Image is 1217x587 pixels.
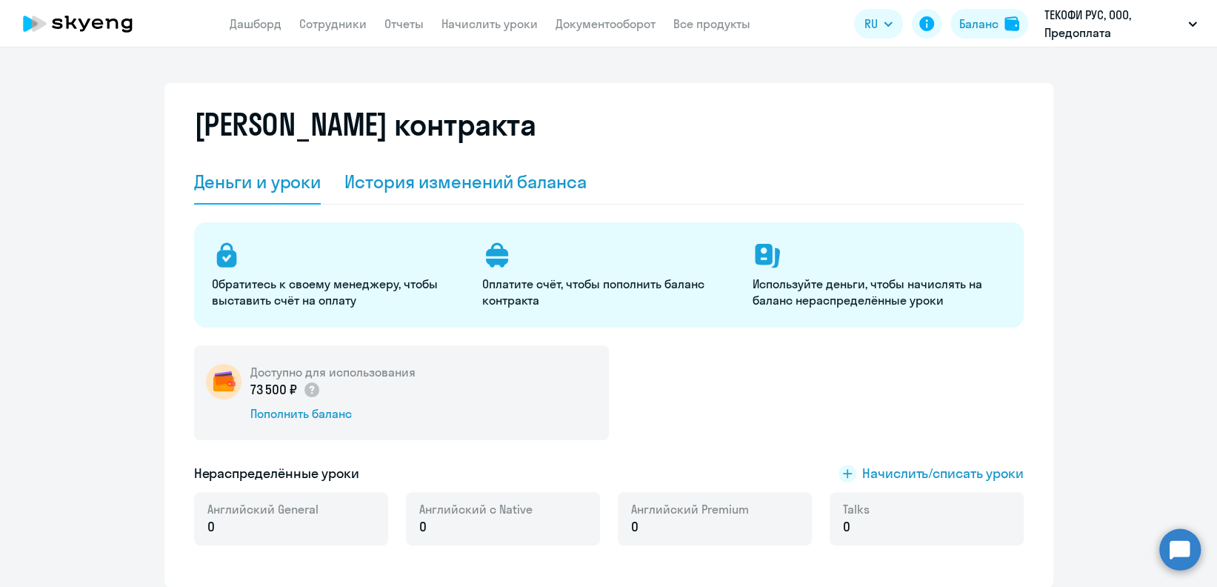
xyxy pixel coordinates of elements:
[631,517,638,537] span: 0
[384,16,424,31] a: Отчеты
[1037,6,1204,42] button: ТЕКОФИ РУС, ООО, Предоплата
[1004,16,1019,31] img: balance
[843,501,870,517] span: Talks
[441,16,538,31] a: Начислить уроки
[250,380,321,399] p: 73 500 ₽
[862,464,1024,483] span: Начислить/списать уроки
[843,517,850,537] span: 0
[419,501,533,517] span: Английский с Native
[344,170,587,193] div: История изменений баланса
[959,15,998,33] div: Баланс
[250,405,416,422] div: Пополнить баланс
[864,15,878,33] span: RU
[194,464,359,483] h5: Нераспределённые уроки
[206,364,241,399] img: wallet-circle.png
[1044,6,1182,42] p: ТЕКОФИ РУС, ООО, Предоплата
[207,501,319,517] span: Английский General
[212,276,464,308] p: Обратитесь к своему менеджеру, чтобы выставить счёт на оплату
[854,9,903,39] button: RU
[631,501,749,517] span: Английский Premium
[194,107,536,142] h2: [PERSON_NAME] контракта
[207,517,215,537] span: 0
[482,276,735,308] p: Оплатите счёт, чтобы пополнить баланс контракта
[419,517,427,537] span: 0
[753,276,1005,308] p: Используйте деньги, чтобы начислять на баланс нераспределённые уроки
[556,16,656,31] a: Документооборот
[194,170,321,193] div: Деньги и уроки
[250,364,416,380] h5: Доступно для использования
[673,16,750,31] a: Все продукты
[230,16,281,31] a: Дашборд
[950,9,1028,39] button: Балансbalance
[299,16,367,31] a: Сотрудники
